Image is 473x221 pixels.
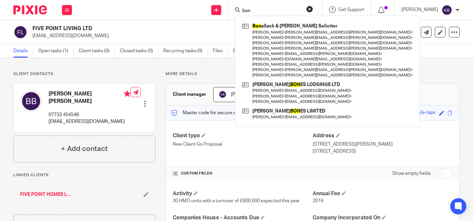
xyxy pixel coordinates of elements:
img: svg%3E [442,5,452,15]
label: Show empty fields [392,170,431,177]
h4: Annual Fee [313,190,453,197]
h4: Client type [173,132,313,139]
img: svg%3E [219,90,227,98]
h4: + Add contact [61,144,108,154]
span: 2016 [313,199,323,203]
p: Master code for secure communications and files [171,109,287,116]
h4: [PERSON_NAME] [PERSON_NAME] [49,90,131,105]
p: Linked clients [13,172,155,178]
h2: FIVE POINT LIVING LTD [32,25,301,32]
p: [STREET_ADDRESS][PERSON_NAME] [313,141,453,148]
p: [PERSON_NAME] [401,6,438,13]
p: Client contacts [13,71,155,77]
a: Client tasks (0) [79,45,115,58]
span: 30 HMO units with a turnover of £800,000 expected this year [173,199,300,203]
h4: Address [313,132,453,139]
a: Closed tasks (0) [120,45,158,58]
p: 07733 454548 [49,112,131,118]
a: Files [213,45,228,58]
h3: Client manager [173,91,207,98]
p: [STREET_ADDRESS] [313,148,453,155]
a: Details [13,45,33,58]
h4: CUSTOM FIELDS [173,171,313,176]
a: Emails [233,45,252,58]
input: Search [242,8,302,14]
a: Open tasks (1) [38,45,74,58]
button: Clear [306,6,313,12]
span: Get Support [338,7,364,12]
p: More details [166,71,460,77]
a: FIVE POINT HOMES LTD [20,191,71,198]
p: [EMAIL_ADDRESS][DOMAIN_NAME] [32,32,369,39]
h4: Activity [173,190,313,197]
p: [EMAIL_ADDRESS][DOMAIN_NAME] [49,118,131,125]
img: svg%3E [20,90,42,112]
p: New Client Go Proposal [173,141,313,148]
img: svg%3E [13,25,27,39]
a: Recurring tasks (0) [163,45,208,58]
i: Primary [124,90,131,97]
span: [PERSON_NAME] [231,92,268,97]
img: Pixie [13,5,47,14]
